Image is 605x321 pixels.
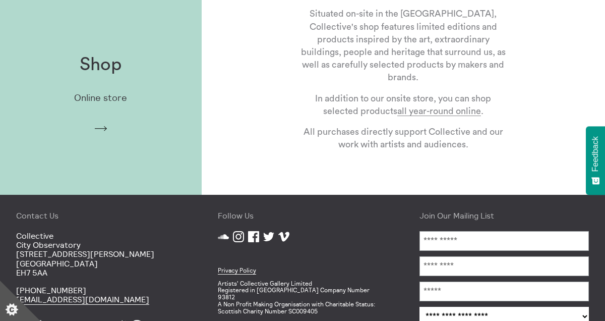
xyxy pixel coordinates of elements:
p: Online store [74,93,127,103]
h4: Join Our Mailing List [419,211,589,220]
p: Situated on-site in the [GEOGRAPHIC_DATA], Collective's shop features limited editions and produc... [299,8,507,84]
h4: Contact Us [16,211,186,220]
a: all year-round online [397,106,481,116]
h4: Follow Us [218,211,387,220]
a: [EMAIL_ADDRESS][DOMAIN_NAME] [16,294,149,305]
p: All purchases directly support Collective and our work with artists and audiences. [299,126,507,151]
span: Feedback [591,136,600,172]
h1: Shop [80,55,122,75]
p: Artists' Collective Gallery Limited Registered in [GEOGRAPHIC_DATA] Company Number 93812 A Non Pr... [218,280,387,315]
p: Collective City Observatory [STREET_ADDRESS][PERSON_NAME] [GEOGRAPHIC_DATA] EH7 5AA [16,231,186,278]
button: Feedback - Show survey [586,126,605,195]
p: In addition to our onsite store, you can shop selected products . [299,92,507,118]
p: [PHONE_NUMBER] [16,286,186,304]
a: Privacy Policy [218,266,256,275]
